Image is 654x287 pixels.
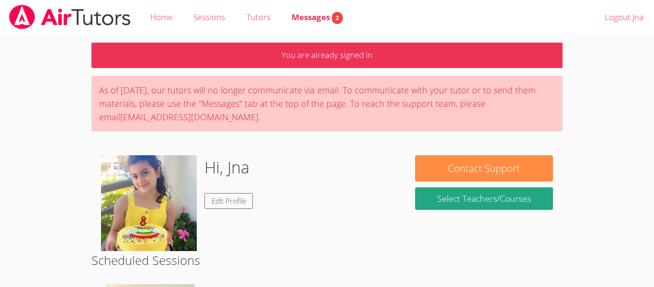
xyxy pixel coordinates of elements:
[91,76,563,131] div: As of [DATE], our tutors will no longer communicate via email. To communicate with your tutor or ...
[91,251,563,269] h2: Scheduled Sessions
[292,11,343,23] span: Messages
[415,187,553,210] a: Select Teachers/Courses
[204,193,253,209] a: Edit Profile
[204,155,249,180] h1: Hi, Jna
[8,5,132,29] img: airtutors_banner-c4298cdbf04f3fff15de1276eac7730deb9818008684d7c2e4769d2f7ddbe033.png
[332,12,343,24] span: 2
[415,155,553,182] button: Contact Support
[91,43,563,68] p: You are already signed in
[101,155,197,251] img: IMG_3962.jpeg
